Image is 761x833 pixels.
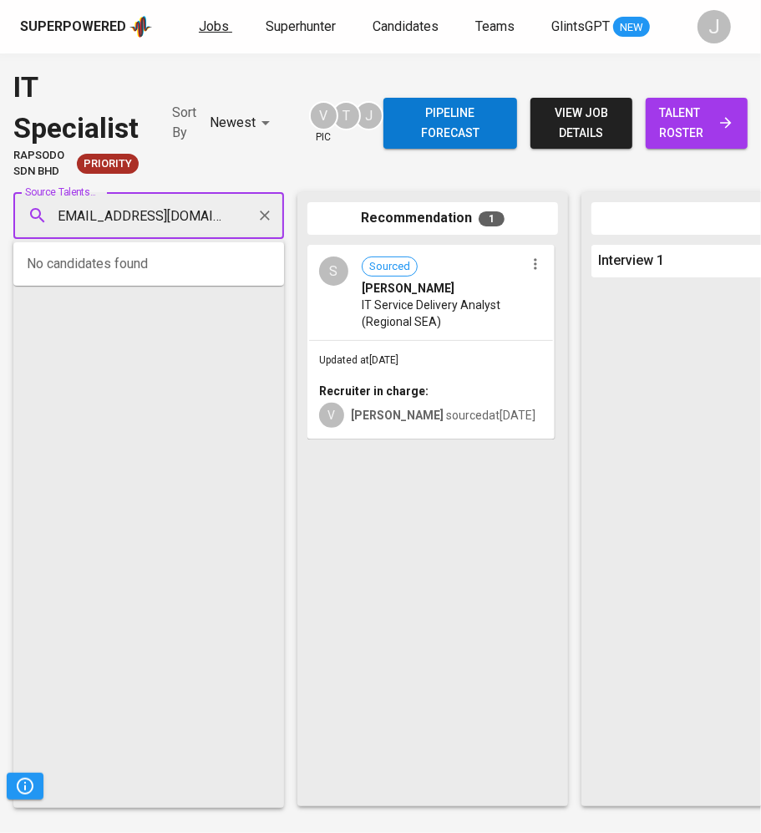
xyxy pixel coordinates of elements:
[551,18,610,34] span: GlintsGPT
[351,409,444,422] b: [PERSON_NAME]
[275,214,278,217] button: Close
[698,10,731,43] div: J
[475,18,515,34] span: Teams
[172,103,196,143] p: Sort By
[598,251,664,271] span: Interview 1
[613,19,650,36] span: NEW
[479,211,505,226] span: 1
[13,148,70,179] span: Rapsodo Sdn Bhd
[77,156,139,172] span: Priority
[309,101,338,130] div: V
[307,245,555,439] div: SSourced[PERSON_NAME]IT Service Delivery Analyst (Regional SEA)Updated at[DATE]Recruiter in charg...
[199,18,229,34] span: Jobs
[199,17,232,38] a: Jobs
[309,101,338,145] div: pic
[332,101,361,130] div: T
[13,242,284,286] div: No candidates found
[7,773,43,800] button: Pipeline Triggers
[319,384,429,398] b: Recruiter in charge:
[20,18,126,37] div: Superpowered
[129,14,152,39] img: app logo
[351,409,535,422] span: sourced at [DATE]
[373,17,442,38] a: Candidates
[363,259,417,275] span: Sourced
[13,67,139,148] div: IT Specialist
[20,14,152,39] a: Superpoweredapp logo
[266,17,339,38] a: Superhunter
[266,18,336,34] span: Superhunter
[210,108,276,139] div: Newest
[362,280,454,297] span: [PERSON_NAME]
[354,101,383,130] div: J
[383,98,517,149] button: Pipeline forecast
[307,202,558,235] div: Recommendation
[253,204,276,227] button: Clear
[397,103,504,144] span: Pipeline forecast
[659,103,734,144] span: talent roster
[530,98,632,149] button: view job details
[210,113,256,133] p: Newest
[544,103,619,144] span: view job details
[319,257,348,286] div: S
[319,354,398,366] span: Updated at [DATE]
[362,297,525,330] span: IT Service Delivery Analyst (Regional SEA)
[551,17,650,38] a: GlintsGPT NEW
[475,17,518,38] a: Teams
[373,18,439,34] span: Candidates
[319,403,344,428] div: V
[646,98,748,149] a: talent roster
